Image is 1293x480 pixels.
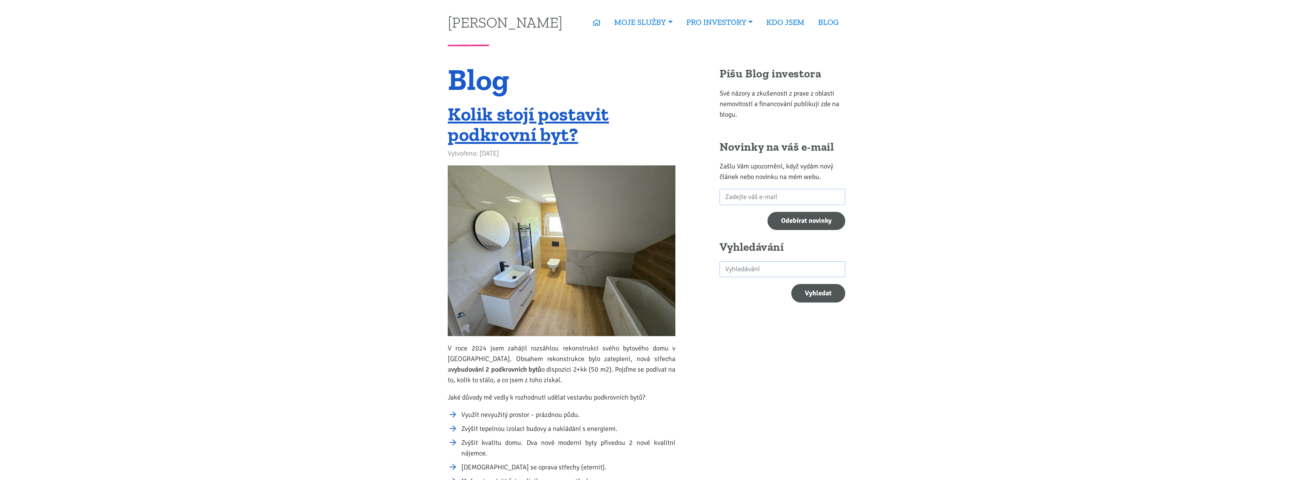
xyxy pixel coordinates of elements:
p: Zašlu Vám upozornění, když vydám nový článek nebo novinku na mém webu. [720,161,845,182]
strong: vybudování 2 podkrovních bytů [451,365,541,374]
li: Zvýšit tepelnou izolaci budovy a nakládání s energiemi. [461,423,675,434]
h2: Píšu Blog investora [720,67,845,81]
h1: Blog [448,67,675,92]
a: PRO INVESTORY [680,14,760,31]
a: MOJE SLUŽBY [607,14,679,31]
li: Využít nevyužitý prostor – prázdnou půdu. [461,409,675,420]
li: [DEMOGRAPHIC_DATA] se oprava střechy (eternit). [461,462,675,472]
h2: Vyhledávání [720,240,845,255]
h2: Novinky na váš e-mail [720,140,845,154]
input: Odebírat novinky [767,212,845,230]
p: Jaké důvody mě vedly k rozhodnutí udělat vestavbu podkrovních bytů? [448,392,675,403]
a: BLOG [811,14,845,31]
a: KDO JSEM [760,14,811,31]
button: Vyhledat [791,284,845,303]
p: Své názory a zkušenosti z praxe z oblasti nemovitostí a financování publikuji zde na blogu. [720,88,845,120]
li: Zvýšit kvalitu domu. Dva nové moderní byty přivedou 2 nové kvalitní nájemce. [461,437,675,458]
a: Kolik stojí postavit podkrovní byt? [448,103,609,146]
input: search [720,261,845,278]
a: [PERSON_NAME] [448,15,563,29]
input: Zadejte váš e-mail [720,189,845,205]
div: Vytvořeno: [DATE] [448,148,675,159]
p: V roce 2024 jsem zahájil rozsáhlou rekonstrukci svého bytového domu v [GEOGRAPHIC_DATA]. Obsahem ... [448,343,675,385]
